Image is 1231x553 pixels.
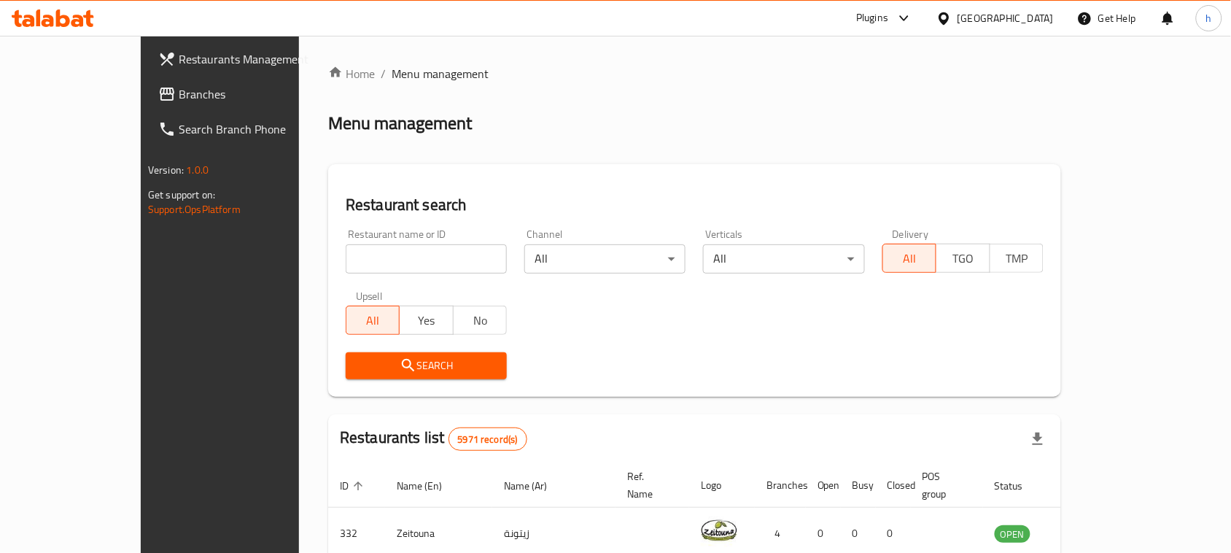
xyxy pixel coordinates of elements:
[755,463,806,508] th: Branches
[179,50,335,68] span: Restaurants Management
[147,112,346,147] a: Search Branch Phone
[876,463,911,508] th: Closed
[449,433,527,446] span: 5971 record(s)
[346,194,1044,216] h2: Restaurant search
[995,526,1030,543] span: OPEN
[346,306,400,335] button: All
[148,161,184,179] span: Version:
[148,200,241,219] a: Support.OpsPlatform
[936,244,990,273] button: TGO
[147,42,346,77] a: Restaurants Management
[328,65,1061,82] nav: breadcrumb
[996,248,1038,269] span: TMP
[1020,422,1055,457] div: Export file
[701,512,737,549] img: Zeitouna
[524,244,686,274] div: All
[703,244,864,274] div: All
[405,310,447,331] span: Yes
[392,65,489,82] span: Menu management
[346,244,507,274] input: Search for restaurant name or ID..
[453,306,507,335] button: No
[328,112,472,135] h2: Menu management
[893,229,929,239] label: Delivery
[990,244,1044,273] button: TMP
[397,477,461,495] span: Name (En)
[1206,10,1212,26] span: h
[942,248,984,269] span: TGO
[340,427,527,451] h2: Restaurants list
[504,477,566,495] span: Name (Ar)
[148,185,215,204] span: Get support on:
[147,77,346,112] a: Branches
[856,9,888,27] div: Plugins
[346,352,507,379] button: Search
[995,525,1030,543] div: OPEN
[352,310,394,331] span: All
[448,428,527,451] div: Total records count
[627,468,672,503] span: Ref. Name
[689,463,755,508] th: Logo
[806,463,841,508] th: Open
[882,244,936,273] button: All
[328,65,375,82] a: Home
[459,310,501,331] span: No
[186,161,209,179] span: 1.0.0
[179,85,335,103] span: Branches
[179,120,335,138] span: Search Branch Phone
[357,357,495,375] span: Search
[995,477,1042,495] span: Status
[889,248,931,269] span: All
[356,291,383,301] label: Upsell
[381,65,386,82] li: /
[958,10,1054,26] div: [GEOGRAPHIC_DATA]
[340,477,368,495] span: ID
[841,463,876,508] th: Busy
[923,468,966,503] span: POS group
[399,306,453,335] button: Yes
